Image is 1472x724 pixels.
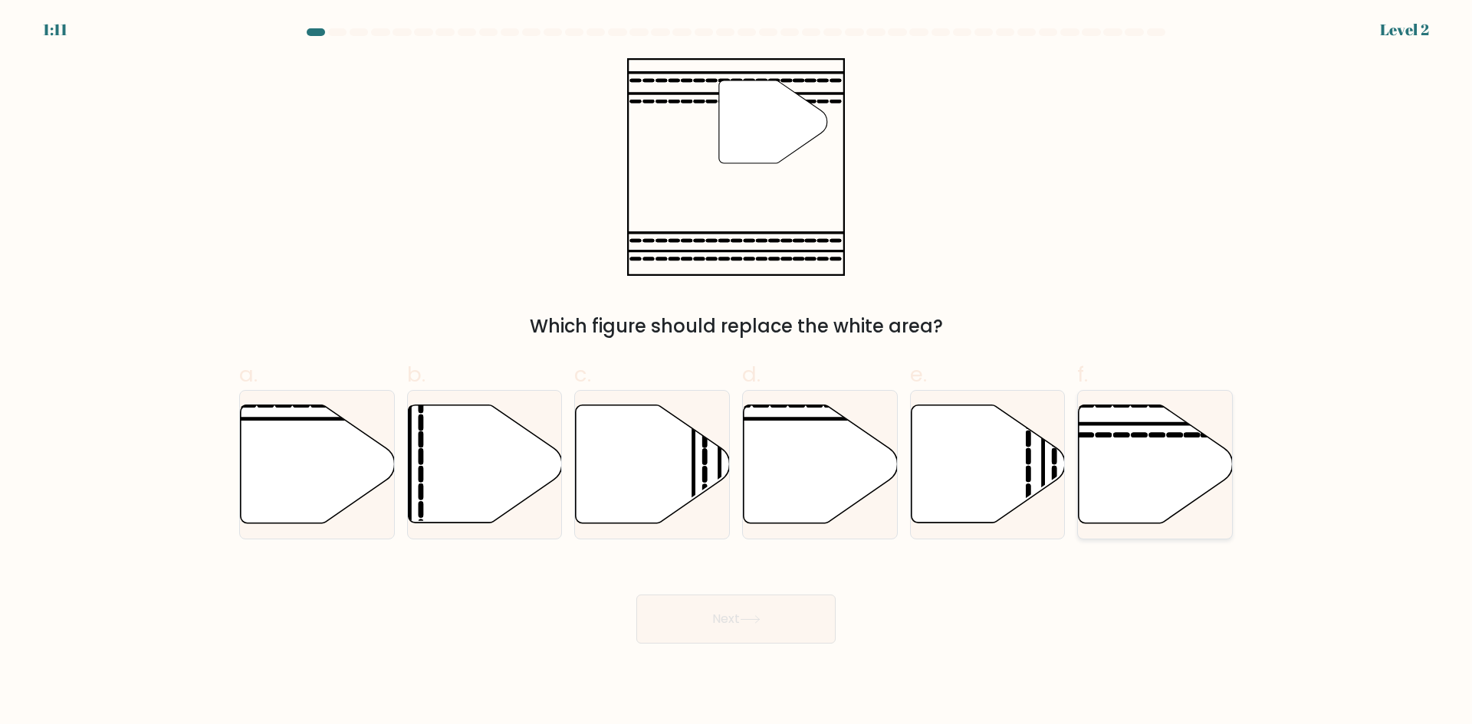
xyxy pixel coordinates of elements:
[574,359,591,389] span: c.
[910,359,927,389] span: e.
[407,359,426,389] span: b.
[719,80,827,163] g: "
[239,359,258,389] span: a.
[43,18,67,41] div: 1:11
[636,595,836,644] button: Next
[248,313,1224,340] div: Which figure should replace the white area?
[742,359,761,389] span: d.
[1077,359,1088,389] span: f.
[1380,18,1429,41] div: Level 2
